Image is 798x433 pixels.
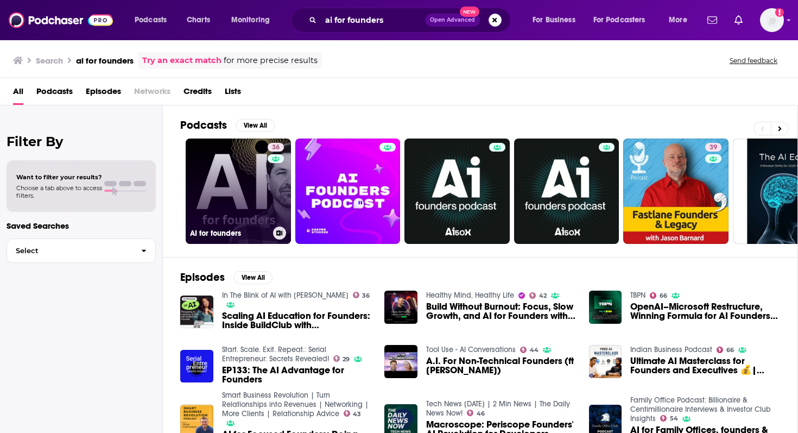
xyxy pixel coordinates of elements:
[426,399,570,418] a: Tech News Today | 2 Min News | The Daily News Now!
[586,11,661,29] button: open menu
[669,12,687,28] span: More
[384,345,417,378] img: A.I. For Non-Technical Founders (ft Marnie Wills)
[7,247,132,254] span: Select
[222,311,372,330] span: Scaling AI Education for Founders: Inside BuildClub with [PERSON_NAME]
[224,11,284,29] button: open menu
[623,139,729,244] a: 39
[460,7,479,17] span: New
[630,345,712,354] a: Indian Business Podcast
[135,12,167,28] span: Podcasts
[180,11,217,29] a: Charts
[426,302,576,321] a: Build Without Burnout: Focus, Slow Growth, and AI for Founders with Michael Elliott
[36,83,73,105] a: Podcasts
[726,348,734,353] span: 66
[760,8,784,32] img: User Profile
[180,118,275,132] a: PodcastsView All
[384,291,417,324] img: Build Without Burnout: Focus, Slow Growth, and AI for Founders with Michael Elliott
[134,83,170,105] span: Networks
[180,271,273,284] a: EpisodesView All
[7,239,156,263] button: Select
[16,184,102,199] span: Choose a tab above to access filters.
[9,10,113,30] a: Podchaser - Follow, Share and Rate Podcasts
[703,11,721,29] a: Show notifications dropdown
[190,229,269,238] h3: AI for founders
[362,293,370,298] span: 36
[533,12,575,28] span: For Business
[225,83,241,105] a: Lists
[670,416,678,421] span: 54
[16,173,102,181] span: Want to filter your results?
[353,412,361,417] span: 43
[183,83,212,105] a: Credits
[660,415,678,422] a: 54
[127,11,181,29] button: open menu
[593,12,645,28] span: For Podcasters
[222,366,372,384] a: EP133: The AI Advantage for Founders
[730,11,747,29] a: Show notifications dropdown
[236,119,275,132] button: View All
[86,83,121,105] a: Episodes
[630,396,771,423] a: Family Office Podcast: Billionaire & Centimillionaire Interviews & Investor Club Insights
[530,348,539,353] span: 44
[222,311,372,330] a: Scaling AI Education for Founders: Inside BuildClub with Annie Liao
[321,11,425,29] input: Search podcasts, credits, & more...
[222,291,349,300] a: In The Blink of AI with Georgie Healy
[333,355,350,362] a: 29
[7,221,156,231] p: Saved Searches
[760,8,784,32] button: Show profile menu
[301,8,521,33] div: Search podcasts, credits, & more...
[650,292,667,299] a: 66
[589,291,622,324] img: OpenAI–Microsoft Restructure, Winning Formula for AI Founders, 𝕏 Timeline Reactions
[705,143,721,152] a: 39
[430,17,475,23] span: Open Advanced
[180,350,213,383] a: EP133: The AI Advantage for Founders
[187,12,210,28] span: Charts
[661,11,701,29] button: open menu
[760,8,784,32] span: Logged in as SolComms
[426,345,516,354] a: Tool Use - AI Conversations
[726,56,781,65] button: Send feedback
[7,134,156,149] h2: Filter By
[426,302,576,321] span: Build Without Burnout: Focus, Slow Growth, and AI for Founders with [PERSON_NAME]
[344,410,362,417] a: 43
[660,293,667,298] span: 66
[272,142,280,153] span: 36
[222,345,329,363] a: Start. Scale. Exit. Repeat.: Serial Entrepreneur: Secrets Revealed!
[142,54,221,67] a: Try an exact match
[231,12,270,28] span: Monitoring
[630,302,780,321] a: OpenAI–Microsoft Restructure, Winning Formula for AI Founders, 𝕏 Timeline Reactions
[180,271,225,284] h2: Episodes
[233,271,273,284] button: View All
[630,356,780,375] a: Ultimate AI Masterclass for Founders and Executives 💰| Vaibhav Sisinty | Indian Business podcast
[426,356,576,375] a: A.I. For Non-Technical Founders (ft Marnie Wills)
[539,293,547,298] span: 42
[13,83,23,105] a: All
[224,54,318,67] span: for more precise results
[426,356,576,375] span: A.I. For Non-Technical Founders (ft [PERSON_NAME])
[630,356,780,375] span: Ultimate AI Masterclass for Founders and Executives 💰| [PERSON_NAME] | Indian Business podcast
[717,347,734,353] a: 66
[467,410,485,416] a: 46
[426,291,514,300] a: Healthy Mind, Healthy Life
[180,118,227,132] h2: Podcasts
[425,14,480,27] button: Open AdvancedNew
[589,345,622,378] img: Ultimate AI Masterclass for Founders and Executives 💰| Vaibhav Sisinty | Indian Business podcast
[630,291,645,300] a: TBPN
[36,55,63,66] h3: Search
[222,391,369,418] a: Smart Business Revolution | Turn Relationships into Revenues | Networking | More Clients | Relati...
[520,347,539,353] a: 44
[343,357,350,362] span: 29
[180,296,213,329] img: Scaling AI Education for Founders: Inside BuildClub with Annie Liao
